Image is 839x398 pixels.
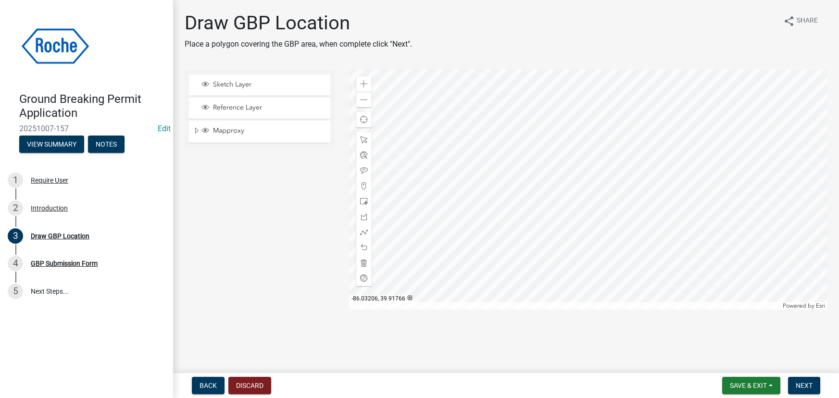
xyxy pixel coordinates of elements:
div: Powered by [780,302,827,310]
div: 2 [8,200,23,216]
h1: Draw GBP Location [185,12,412,35]
li: Mapproxy [189,121,330,143]
div: Require User [31,177,68,184]
div: 1 [8,173,23,188]
span: Reference Layer [211,103,327,112]
div: 4 [8,256,23,271]
div: Introduction [31,205,68,211]
span: Sketch Layer [211,80,327,89]
button: Notes [88,136,125,153]
span: Save & Exit [730,382,767,389]
div: GBP Submission Form [31,260,98,267]
button: Next [788,377,820,394]
li: Reference Layer [189,98,330,119]
li: Sketch Layer [189,75,330,96]
p: Place a polygon covering the GBP area, when complete click "Next". [185,38,412,50]
div: Draw GBP Location [31,233,89,239]
div: 5 [8,284,23,299]
div: Mapproxy [200,126,327,136]
h4: Ground Breaking Permit Application [19,92,165,120]
span: Back [200,382,217,389]
div: Find my location [356,112,372,127]
button: shareShare [776,12,826,30]
span: Next [796,382,813,389]
div: Reference Layer [200,103,327,113]
button: Back [192,377,225,394]
wm-modal-confirm: Notes [88,141,125,149]
span: Expand [193,126,200,137]
img: Roche [19,10,91,82]
a: Esri [816,302,825,309]
wm-modal-confirm: Summary [19,141,84,149]
button: Save & Exit [722,377,780,394]
ul: Layer List [188,72,331,146]
span: Mapproxy [211,126,327,135]
button: View Summary [19,136,84,153]
div: 3 [8,228,23,244]
span: Share [797,15,818,27]
a: Edit [158,124,171,133]
div: Zoom out [356,92,372,107]
wm-modal-confirm: Edit Application Number [158,124,171,133]
span: 20251007-157 [19,124,154,133]
button: Discard [228,377,271,394]
i: share [783,15,795,27]
div: Zoom in [356,76,372,92]
div: Sketch Layer [200,80,327,90]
